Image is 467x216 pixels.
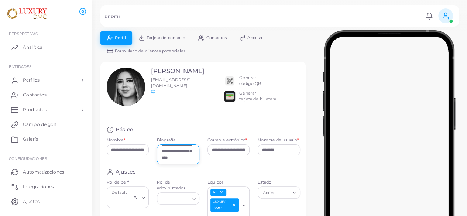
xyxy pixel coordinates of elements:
font: Perfiles [23,77,40,83]
a: Campo de golf [6,117,87,132]
font: Generar [239,90,256,96]
div: Buscar opción [157,192,199,204]
img: logo [7,7,48,21]
span: Active [262,189,277,197]
span: All [210,189,226,196]
font: Configuraciones [9,156,47,161]
a: Contactos [6,88,87,102]
button: Deselect All [219,190,224,195]
font: Analítica [23,44,42,50]
input: Buscar opción [277,189,290,197]
button: Borrar seleccionados [133,194,138,200]
img: apple-wallet.png [224,91,235,102]
font: Generar [239,75,256,80]
font: Contactos [23,92,47,97]
a: @ [151,89,155,94]
font: Ajustes [23,199,40,204]
font: Campo de golf [23,121,56,127]
a: Automatizaciones [6,164,87,179]
font: Contactos [206,35,227,40]
font: tarjeta de billetera [239,96,276,102]
div: Buscar opción [107,186,149,208]
font: [PERSON_NAME] [151,67,205,75]
font: PERFIL [104,14,121,20]
font: Equipos [207,179,224,185]
span: Default [111,189,128,196]
a: Ajustes [6,194,87,209]
font: Básico [116,126,133,133]
font: Perfil [115,35,126,40]
a: Productos [6,102,87,117]
font: Nombre de usuario [258,137,297,143]
a: Analítica [6,40,87,55]
font: Tarjeta de contacto [147,35,185,40]
input: Buscar opción [160,195,189,203]
font: Rol de administrador [157,179,185,191]
a: Galería [6,132,87,147]
font: Productos [23,107,47,112]
font: Estado [258,179,271,185]
font: Correo electrónico [207,137,245,143]
font: Formulario de clientes potenciales [115,48,185,54]
font: Nombre [107,137,124,143]
button: Deselect Luxury DMC [231,202,237,208]
font: Automatizaciones [23,169,64,175]
font: Integraciones [23,184,54,189]
font: [EMAIL_ADDRESS][DOMAIN_NAME] [151,77,191,88]
font: Galería [23,136,38,142]
a: Integraciones [6,179,87,194]
span: Luxury DMC [210,198,239,212]
font: PERSPECTIVAS [9,31,38,36]
input: Buscar opción [110,198,131,206]
div: Buscar opción [258,186,300,198]
font: ENTIDADES [9,64,31,69]
img: qr2.png [224,75,235,86]
font: Ajustes [116,168,135,175]
font: código QR [239,81,261,86]
font: Rol de perfil [107,179,131,185]
font: Acceso [247,35,262,40]
a: Perfiles [6,73,87,88]
font: Biografía [157,137,175,143]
